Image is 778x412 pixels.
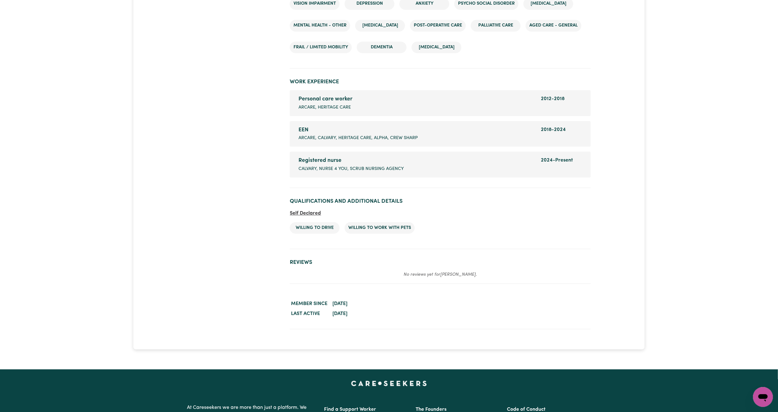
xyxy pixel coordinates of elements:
[290,259,591,266] h2: Reviews
[332,311,347,316] time: [DATE]
[526,20,581,32] li: Aged care - General
[290,211,321,216] span: Self Declared
[471,20,521,32] li: Palliative care
[541,96,565,101] span: 2012 - 2018
[324,407,376,412] a: Find a Support Worker
[351,380,427,385] a: Careseekers home page
[298,166,404,172] span: calvary, nurse 4 you, scrub nursing agency
[507,407,546,412] a: Code of Conduct
[298,157,533,165] div: Registered nurse
[290,79,591,85] h2: Work Experience
[298,95,533,103] div: Personal care worker
[403,272,477,277] em: No reviews yet for [PERSON_NAME] .
[410,20,466,32] li: Post-operative care
[357,41,407,53] li: Dementia
[412,41,461,53] li: [MEDICAL_DATA]
[290,299,329,309] dt: Member since
[290,198,591,205] h2: Qualifications and Additional Details
[298,135,418,142] span: Arcare, Calvary, Heritage care, alpha, crew sharp
[332,301,347,306] time: [DATE]
[290,41,352,53] li: Frail / limited mobility
[345,222,415,234] li: Willing to work with pets
[298,126,533,134] div: EEN
[355,20,405,32] li: [MEDICAL_DATA]
[298,104,351,111] span: Arcare, heritage care
[416,407,446,412] a: The Founders
[290,20,350,32] li: Mental Health - Other
[753,387,773,407] iframe: Button to launch messaging window, conversation in progress
[541,158,573,163] span: 2024 - Present
[541,127,566,132] span: 2018 - 2024
[290,309,329,319] dt: Last active
[290,222,340,234] li: Willing to drive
